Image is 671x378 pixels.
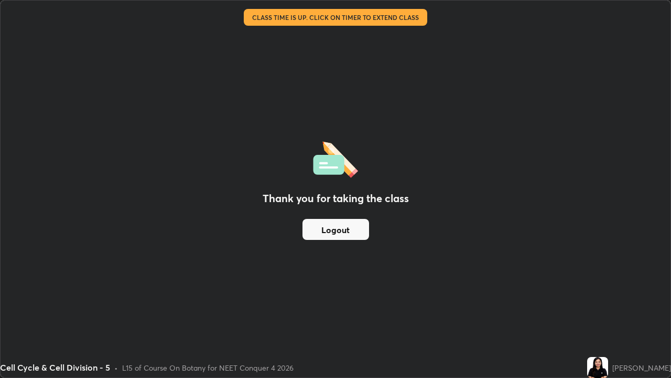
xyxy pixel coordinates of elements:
img: 1dc9cb3aa39e4b04a647b8f00043674d.jpg [587,357,608,378]
img: offlineFeedback.1438e8b3.svg [313,138,358,178]
div: [PERSON_NAME] [612,362,671,373]
div: L15 of Course On Botany for NEET Conquer 4 2026 [122,362,294,373]
button: Logout [302,219,369,240]
h2: Thank you for taking the class [263,191,409,206]
div: • [114,362,118,373]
